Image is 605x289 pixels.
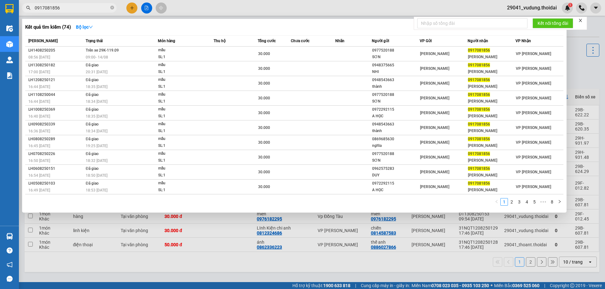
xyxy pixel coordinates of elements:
input: Nhập số tổng đài [417,18,527,28]
span: close-circle [110,6,114,9]
span: 09:00 - 14/08 [86,55,108,59]
span: Đã giao [86,63,99,67]
div: [PERSON_NAME] [468,98,515,105]
div: SL: 1 [158,187,205,194]
span: 19:25 [DATE] [86,144,107,148]
span: [PERSON_NAME] [420,111,449,115]
span: 30.000 [258,185,270,189]
div: 0977520188 [372,92,419,98]
li: 3 [516,198,523,206]
span: VP [PERSON_NAME] [516,66,551,71]
span: question-circle [7,247,13,253]
span: [PERSON_NAME] [420,155,449,159]
div: SL: 1 [158,128,205,135]
div: mẫu [158,91,205,98]
div: A HỌC [372,187,419,193]
span: VP [PERSON_NAME] [516,170,551,174]
div: SL: 1 [158,172,205,179]
div: 0977520188 [372,151,419,157]
div: [PERSON_NAME] [468,69,515,75]
span: 0917081856 [468,181,490,186]
span: Đã giao [86,137,99,141]
span: VP Gửi [420,39,432,43]
span: Người gửi [372,39,389,43]
span: Kết nối tổng đài [538,20,568,27]
li: Next 5 Pages [538,198,548,206]
div: mẫu [158,62,205,69]
div: SL: 1 [158,98,205,105]
span: right [558,200,562,203]
div: [PERSON_NAME] [468,157,515,164]
div: LH0608250151 [28,165,84,172]
span: 16:49 [DATE] [28,188,50,192]
span: 17:00 [DATE] [28,70,50,74]
span: 08:56 [DATE] [28,55,50,59]
div: LH1408250205 [28,47,84,54]
div: NHI [372,69,419,75]
div: mẫu [158,121,205,128]
div: SL: 1 [158,54,205,61]
span: Trên xe 29K-119.09 [86,48,119,53]
span: [PERSON_NAME] [420,81,449,86]
span: VP [PERSON_NAME] [516,81,551,86]
a: 1 [501,198,508,205]
span: message [7,276,13,282]
span: [PERSON_NAME] [28,39,58,43]
li: 4 [523,198,531,206]
div: SƠN [372,54,419,60]
span: 0917081856 [468,137,490,141]
div: 0948543663 [372,77,419,83]
div: LH0508250103 [28,180,84,187]
div: A HỌC [372,113,419,119]
div: DUY [372,172,419,179]
span: Đã giao [86,107,99,112]
div: [PERSON_NAME] [468,187,515,193]
span: 16:45 [DATE] [28,144,50,148]
div: SL: 1 [158,69,205,75]
span: 30.000 [258,140,270,145]
span: close [578,18,583,23]
span: 16:40 [DATE] [28,114,50,119]
span: [PERSON_NAME] [420,52,449,56]
div: [PERSON_NAME] [468,128,515,134]
span: ••• [538,198,548,206]
div: mẫu [158,180,205,187]
span: 16:44 [DATE] [28,99,50,104]
span: Nhãn [335,39,344,43]
img: solution-icon [6,72,13,79]
div: [PERSON_NAME] [468,172,515,179]
span: 30.000 [258,96,270,100]
span: Người nhận [468,39,488,43]
li: 1 [500,198,508,206]
span: 0917081856 [468,92,490,97]
div: [PERSON_NAME] [468,83,515,90]
h3: Kết quả tìm kiếm ( 74 ) [25,24,71,31]
div: mẫu [158,106,205,113]
div: thành [372,128,419,134]
li: Previous Page [493,198,500,206]
span: [PERSON_NAME] [420,96,449,100]
span: 18:35 [DATE] [86,114,107,119]
span: Chưa cước [291,39,309,43]
span: 18:34 [DATE] [86,99,107,104]
div: LH0908250339 [28,121,84,128]
img: warehouse-icon [6,41,13,47]
div: LH1008250369 [28,106,84,113]
span: 30.000 [258,66,270,71]
div: 0962575283 [372,165,419,172]
span: 30.000 [258,111,270,115]
span: 18:50 [DATE] [86,173,107,178]
div: LH0708250226 [28,151,84,157]
span: close-circle [110,5,114,11]
div: mẫu [158,47,205,54]
li: 2 [508,198,516,206]
span: 0917081856 [468,78,490,82]
input: Tìm tên, số ĐT hoặc mã đơn [35,4,109,11]
span: 0917081856 [468,107,490,112]
img: warehouse-icon [6,233,13,240]
span: 16:44 [DATE] [28,85,50,89]
img: warehouse-icon [6,25,13,32]
li: 8 [548,198,556,206]
span: VP [PERSON_NAME] [516,140,551,145]
span: VP [PERSON_NAME] [516,111,551,115]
